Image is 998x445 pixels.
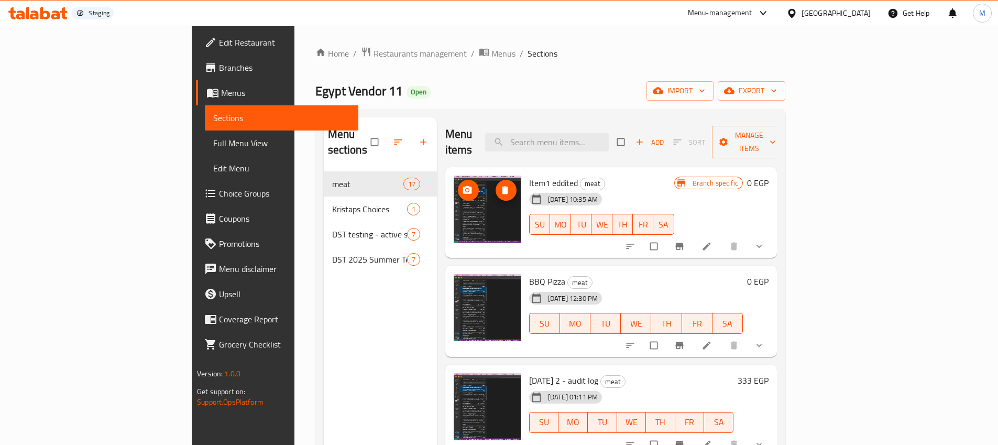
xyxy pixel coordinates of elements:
[496,180,517,201] button: delete image
[644,335,666,355] span: Select to update
[197,385,245,398] span: Get support on:
[332,228,407,241] span: DST testing - active section
[675,412,705,433] button: FR
[617,412,646,433] button: WE
[520,47,523,60] li: /
[408,204,420,214] span: 1
[621,313,651,334] button: WE
[332,178,403,190] span: meat
[726,84,777,97] span: export
[571,214,591,235] button: TU
[550,214,571,235] button: MO
[633,214,653,235] button: FR
[196,281,358,307] a: Upsell
[748,235,773,258] button: show more
[655,84,705,97] span: import
[485,133,609,151] input: search
[712,313,743,334] button: SA
[407,86,431,99] div: Open
[445,126,473,158] h2: Menu items
[563,415,584,430] span: MO
[315,47,785,60] nav: breadcrumb
[332,253,407,266] span: DST 2025 Summer Testing
[534,415,554,430] span: SU
[754,241,764,252] svg: Show Choices
[644,236,666,256] span: Select to update
[529,274,565,289] span: BBQ Pizza
[528,47,557,60] span: Sections
[754,340,764,351] svg: Show Choices
[655,316,677,331] span: TH
[205,131,358,156] a: Full Menu View
[374,47,467,60] span: Restaurants management
[637,217,649,232] span: FR
[580,178,605,190] span: meat
[560,313,590,334] button: MO
[558,412,588,433] button: MO
[407,203,420,215] div: items
[720,129,778,155] span: Manage items
[491,47,516,60] span: Menus
[617,217,629,232] span: TH
[324,167,437,276] nav: Menu sections
[529,412,558,433] button: SU
[611,132,633,152] span: Select section
[682,313,712,334] button: FR
[365,132,387,152] span: Select all sections
[534,217,546,232] span: SU
[529,175,578,191] span: Item1 eddited
[197,367,223,381] span: Version:
[554,217,567,232] span: MO
[219,237,350,250] span: Promotions
[219,338,350,351] span: Grocery Checklist
[657,217,670,232] span: SA
[387,131,412,154] span: Sort sections
[196,307,358,332] a: Coverage Report
[219,61,350,74] span: Branches
[544,392,602,402] span: [DATE] 01:11 PM
[479,47,516,60] a: Menus
[219,212,350,225] span: Coupons
[197,395,264,409] a: Support.OpsPlatform
[205,105,358,131] a: Sections
[588,412,617,433] button: TU
[701,241,714,252] a: Edit menu item
[568,277,592,289] span: meat
[324,171,437,197] div: meat17
[564,316,586,331] span: MO
[704,412,733,433] button: SA
[619,334,644,357] button: sort-choices
[679,415,700,430] span: FR
[529,313,560,334] button: SU
[219,187,350,200] span: Choice Groups
[633,134,666,150] button: Add
[686,316,708,331] span: FR
[544,194,602,204] span: [DATE] 10:35 AM
[205,156,358,181] a: Edit Menu
[219,313,350,325] span: Coverage Report
[196,30,358,55] a: Edit Restaurant
[688,7,752,19] div: Menu-management
[408,230,420,240] span: 7
[404,179,420,189] span: 17
[718,81,785,101] button: export
[747,176,769,190] h6: 0 EGP
[224,367,240,381] span: 1.0.0
[407,253,420,266] div: items
[712,126,786,158] button: Manage items
[668,235,693,258] button: Branch-specific-item
[747,274,769,289] h6: 0 EGP
[324,247,437,272] div: DST 2025 Summer Testing7
[612,214,633,235] button: TH
[666,134,712,150] span: Select section first
[592,415,613,430] span: TU
[596,217,608,232] span: WE
[544,294,602,303] span: [DATE] 12:30 PM
[646,81,714,101] button: import
[717,316,739,331] span: SA
[196,181,358,206] a: Choice Groups
[534,316,556,331] span: SU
